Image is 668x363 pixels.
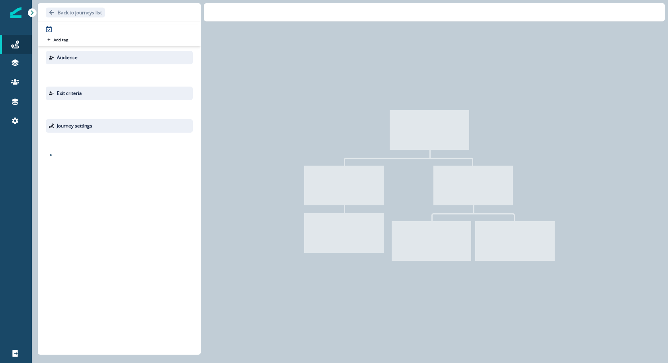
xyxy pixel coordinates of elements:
[57,122,92,129] p: Journey settings
[10,7,21,18] img: Inflection
[46,8,105,17] button: Go back
[57,90,82,97] p: Exit criteria
[46,37,70,43] button: Add tag
[58,9,102,16] p: Back to journeys list
[54,37,68,42] p: Add tag
[57,54,78,61] p: Audience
